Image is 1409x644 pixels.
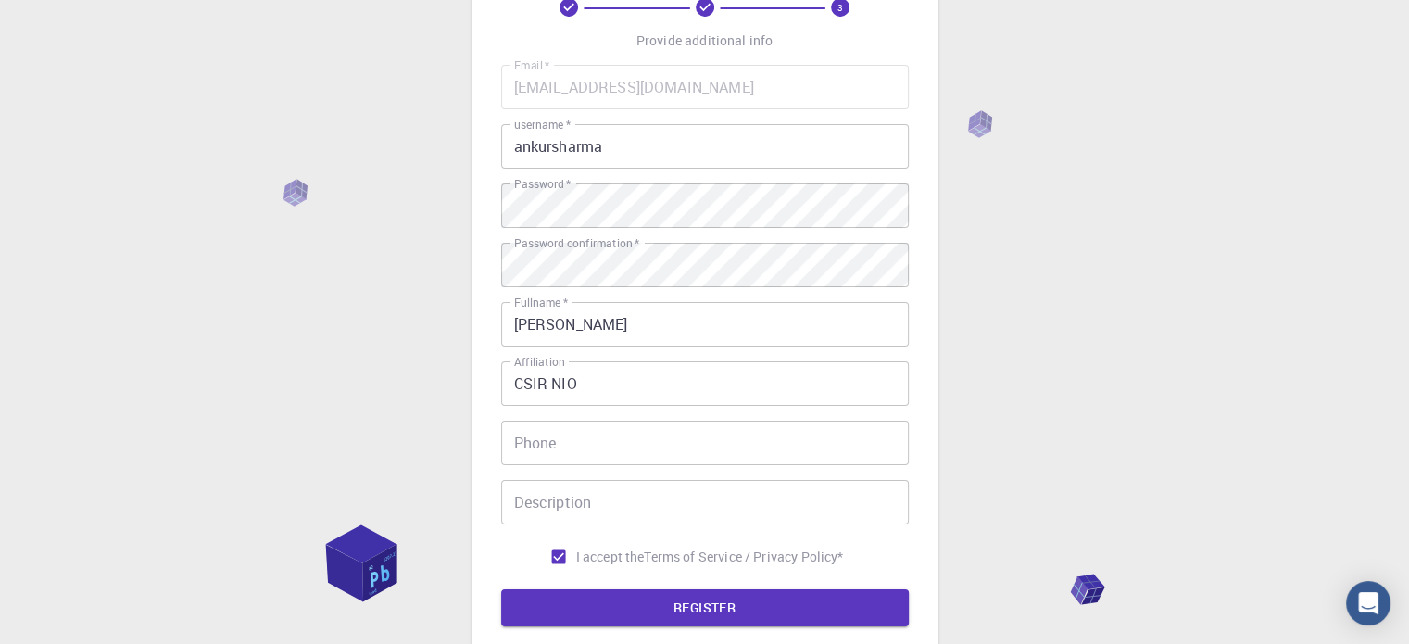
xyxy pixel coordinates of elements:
[644,548,843,566] a: Terms of Service / Privacy Policy*
[514,354,564,370] label: Affiliation
[636,32,773,50] p: Provide additional info
[501,589,909,626] button: REGISTER
[644,548,843,566] p: Terms of Service / Privacy Policy *
[514,295,568,310] label: Fullname
[514,235,639,251] label: Password confirmation
[514,117,571,133] label: username
[1346,581,1390,625] div: Open Intercom Messenger
[514,57,549,73] label: Email
[514,176,571,192] label: Password
[837,1,843,14] text: 3
[576,548,645,566] span: I accept the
